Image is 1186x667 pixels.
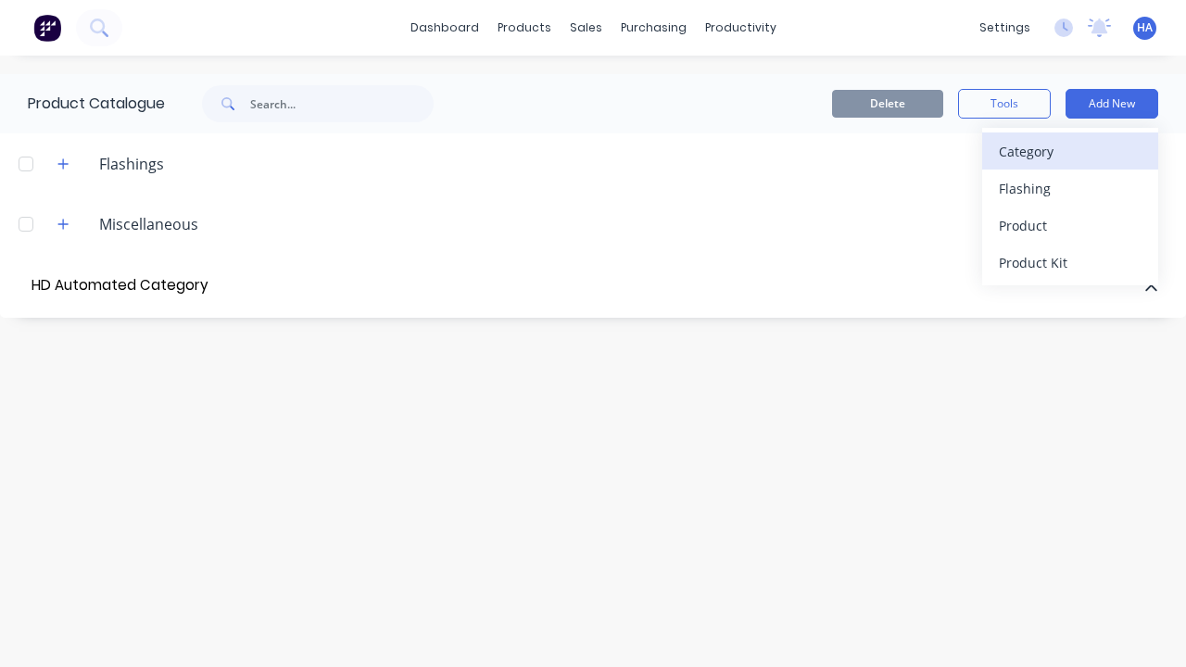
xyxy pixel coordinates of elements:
[612,14,696,42] div: purchasing
[999,138,1142,165] div: Category
[1137,19,1153,36] span: HA
[250,85,434,122] input: Search...
[84,213,213,235] div: Miscellaneous
[488,14,561,42] div: products
[28,272,237,299] input: Enter Category Name
[982,132,1158,170] button: Category
[33,14,61,42] img: Factory
[561,14,612,42] div: sales
[982,244,1158,281] button: Product Kit
[1066,89,1158,119] button: Add New
[84,153,179,175] div: Flashings
[832,90,943,118] button: Delete
[401,14,488,42] a: dashboard
[970,14,1040,42] div: settings
[999,249,1142,276] div: Product Kit
[982,207,1158,244] button: Product
[958,89,1051,119] button: Tools
[999,212,1142,239] div: Product
[696,14,786,42] div: productivity
[999,175,1142,202] div: Flashing
[982,170,1158,207] button: Flashing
